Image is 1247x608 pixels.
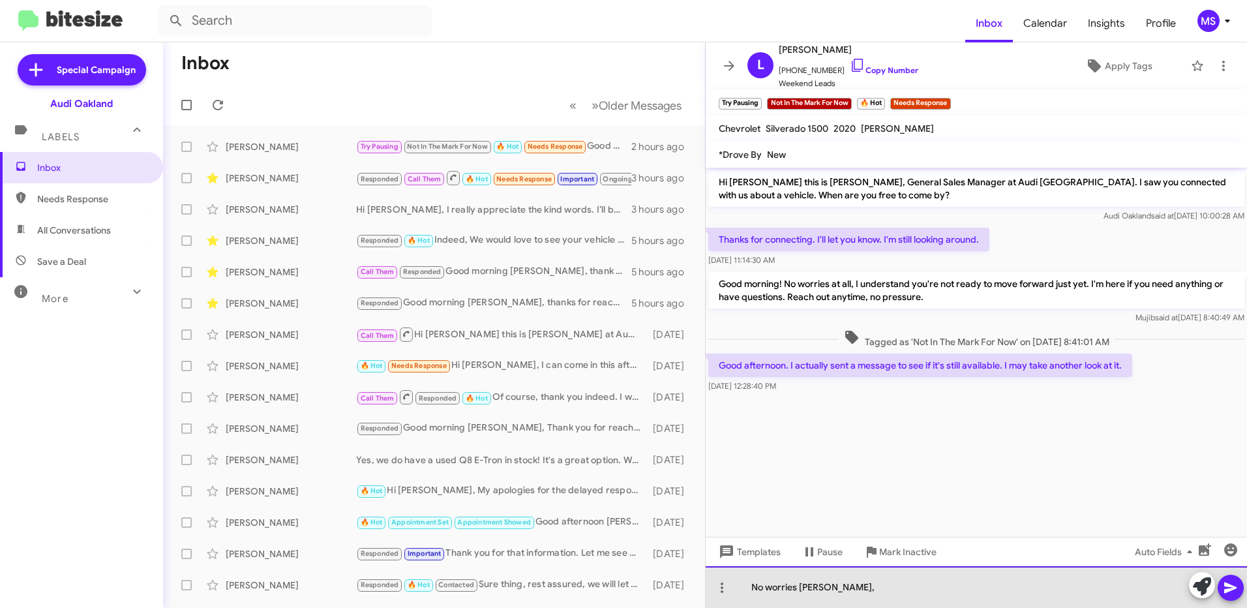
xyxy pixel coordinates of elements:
div: Good afternoon [PERSON_NAME], Thank you for reaching out. Absolutely you could. We will see you [... [356,515,647,530]
div: [PERSON_NAME] [226,172,356,185]
span: Apply Tags [1105,54,1152,78]
span: Important [560,175,594,183]
div: [DATE] [647,422,695,435]
span: 🔥 Hot [361,361,383,370]
span: [PERSON_NAME] [861,123,934,134]
span: Call Them [408,175,442,183]
span: 🔥 Hot [408,581,430,589]
span: Chevrolet [719,123,760,134]
div: Good afternoon. I actually sent a message to see if it's still available. I may take another look... [356,139,631,154]
span: Needs Response [391,361,447,370]
span: Not In The Mark For Now [407,142,488,151]
div: [PERSON_NAME] [226,391,356,404]
div: [PERSON_NAME] [226,485,356,498]
div: [PERSON_NAME] [226,266,356,279]
span: said at [1155,312,1178,322]
button: Next [584,92,689,119]
button: Pause [791,540,853,564]
span: Responded [361,236,399,245]
button: Templates [706,540,791,564]
h1: Inbox [181,53,230,74]
a: Special Campaign [18,54,146,85]
small: Needs Response [890,98,950,110]
div: [DATE] [647,359,695,372]
div: So sorry I missed your call [356,170,631,186]
span: said at [1151,211,1174,220]
div: Hi [PERSON_NAME], I really appreciate the kind words. I’ll be sure to pass your feedback along to... [356,203,631,216]
span: Mujib [DATE] 8:40:49 AM [1135,312,1244,322]
span: Call Them [361,331,395,340]
span: Responded [361,581,399,589]
span: « [569,97,577,114]
div: 5 hours ago [631,266,695,279]
span: 2020 [834,123,856,134]
div: Of course, thank you indeed. I will keep an eye out for a similar vehicle that is certified, rest... [356,389,647,405]
span: [DATE] 12:28:40 PM [708,381,776,391]
div: Indeed, We would love to see your vehicle [DATE], we open at 9am and we close at 7pm. Let me know... [356,233,631,248]
p: Good afternoon. I actually sent a message to see if it's still available. I may take another look... [708,354,1132,377]
a: Copy Number [850,65,918,75]
span: [DATE] 11:14:30 AM [708,255,775,265]
a: Calendar [1013,5,1077,42]
div: [PERSON_NAME] [226,516,356,529]
span: Important [408,549,442,558]
div: Sure thing, rest assured, we will let you know as soon as we a word on. [356,577,647,592]
span: Auto Fields [1135,540,1197,564]
span: Call Them [361,267,395,276]
span: L [757,55,764,76]
div: [PERSON_NAME] [226,422,356,435]
button: Apply Tags [1052,54,1184,78]
span: » [592,97,599,114]
div: [PERSON_NAME] [226,547,356,560]
span: Needs Response [496,175,552,183]
div: Yes, we do have a used Q8 E-Tron in stock! It's a great option. When would you like to come in an... [356,453,647,466]
span: Older Messages [599,99,682,113]
div: Hi [PERSON_NAME], I can come in this afternoon around 3:30-4pm. Does that work? [356,358,647,373]
span: Weekend Leads [779,77,918,90]
div: [DATE] [647,391,695,404]
span: 🔥 Hot [496,142,518,151]
div: [PERSON_NAME] [226,140,356,153]
div: 5 hours ago [631,297,695,310]
a: Inbox [965,5,1013,42]
div: Hi [PERSON_NAME] this is [PERSON_NAME] at Audi [GEOGRAPHIC_DATA]. Just wanted to follow up and ma... [356,326,647,342]
a: Profile [1135,5,1186,42]
div: [PERSON_NAME] [226,203,356,216]
span: Call Them [361,394,395,403]
span: 🔥 Hot [408,236,430,245]
p: Hi [PERSON_NAME] this is [PERSON_NAME], General Sales Manager at Audi [GEOGRAPHIC_DATA]. I saw yo... [708,170,1244,207]
span: Pause [817,540,843,564]
div: [DATE] [647,547,695,560]
span: 🔥 Hot [361,518,383,526]
button: MS [1186,10,1233,32]
div: No worries [PERSON_NAME], [706,566,1247,608]
button: Mark Inactive [853,540,947,564]
span: *Drove By [719,149,762,160]
span: Responded [361,549,399,558]
span: Needs Response [37,192,148,205]
span: More [42,293,68,305]
button: Previous [562,92,584,119]
span: 🔥 Hot [466,175,488,183]
span: Save a Deal [37,255,86,268]
input: Search [158,5,432,37]
span: 🔥 Hot [466,394,488,403]
div: 3 hours ago [631,172,695,185]
span: Contacted [438,581,474,589]
span: Ongoing Conversation [603,175,678,183]
span: Responded [361,175,399,183]
span: Audi Oakland [DATE] 10:00:28 AM [1104,211,1244,220]
div: Thank you for that information. Let me see what I got here. [356,546,647,561]
div: [PERSON_NAME] [226,453,356,466]
div: [PERSON_NAME] [226,297,356,310]
div: [PERSON_NAME] [226,579,356,592]
span: Responded [419,394,457,403]
div: Hi [PERSON_NAME], My apologies for the delayed response. Absolutely, let me know what time this a... [356,483,647,498]
div: [DATE] [647,453,695,466]
div: Good morning [PERSON_NAME], Thank you for reaching out and sharing that detailed conversation you... [356,421,647,436]
span: Labels [42,131,80,143]
span: Special Campaign [57,63,136,76]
